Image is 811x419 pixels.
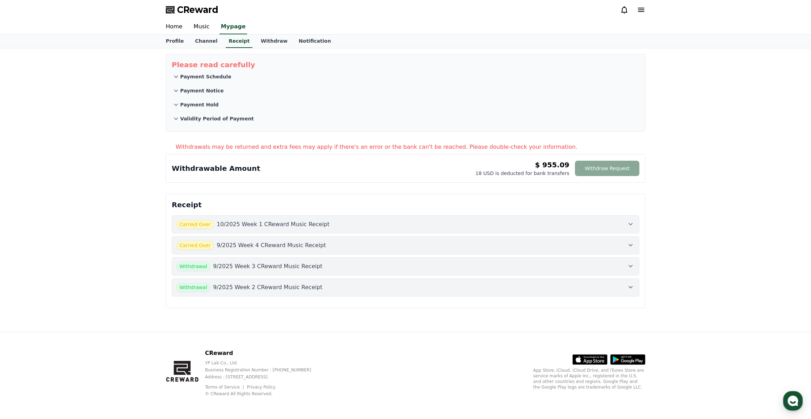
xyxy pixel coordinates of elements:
p: Payment Schedule [180,73,231,80]
a: Home [2,222,46,239]
p: Address : [STREET_ADDRESS] [205,374,322,380]
p: 18 USD is deducted for bank transfers [475,170,569,177]
p: Payment Notice [180,87,224,94]
p: Business Registration Number : [PHONE_NUMBER] [205,367,322,373]
span: CReward [177,4,218,15]
button: Carried Over 10/2025 Week 1 CReward Music Receipt [172,215,639,233]
p: Validity Period of Payment [180,115,254,122]
p: Withdrawable Amount [172,163,260,173]
p: 9/2025 Week 3 CReward Music Receipt [213,262,322,271]
p: YP Lab Co., Ltd. [205,360,322,366]
span: Settings [104,232,121,238]
a: Messages [46,222,90,239]
button: Withdrawal 9/2025 Week 2 CReward Music Receipt [172,278,639,296]
button: Withdraw Request [575,161,639,176]
span: Withdrawal [176,283,210,292]
button: Payment Notice [172,84,639,98]
button: Validity Period of Payment [172,112,639,126]
a: Home [160,20,188,34]
a: Terms of Service [205,385,245,390]
button: Payment Hold [172,98,639,112]
p: Receipt [172,200,639,210]
p: 9/2025 Week 4 CReward Music Receipt [217,241,326,250]
a: Mypage [219,20,247,34]
p: Please read carefully [172,60,639,70]
span: Messages [58,233,79,238]
p: App Store, iCloud, iCloud Drive, and iTunes Store are service marks of Apple Inc., registered in ... [533,368,645,390]
a: Settings [90,222,135,239]
p: 10/2025 Week 1 CReward Music Receipt [217,220,329,229]
button: Payment Schedule [172,70,639,84]
p: Payment Hold [180,101,219,108]
p: 9/2025 Week 2 CReward Music Receipt [213,283,322,292]
p: CReward [205,349,322,357]
a: Profile [160,35,189,48]
a: Receipt [226,35,252,48]
span: Carried Over [176,241,214,250]
a: Privacy Policy [247,385,275,390]
span: Withdrawal [176,262,210,271]
a: CReward [166,4,218,15]
p: Withdrawals may be returned and extra fees may apply if there's an error or the bank can't be rea... [176,143,645,151]
span: Carried Over [176,220,214,229]
a: Notification [293,35,336,48]
a: Music [188,20,215,34]
a: Withdraw [255,35,293,48]
span: Home [18,232,30,238]
p: © CReward All Rights Reserved. [205,391,322,397]
a: Channel [189,35,223,48]
button: Withdrawal 9/2025 Week 3 CReward Music Receipt [172,257,639,275]
button: Carried Over 9/2025 Week 4 CReward Music Receipt [172,236,639,254]
p: $ 955.09 [535,160,569,170]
